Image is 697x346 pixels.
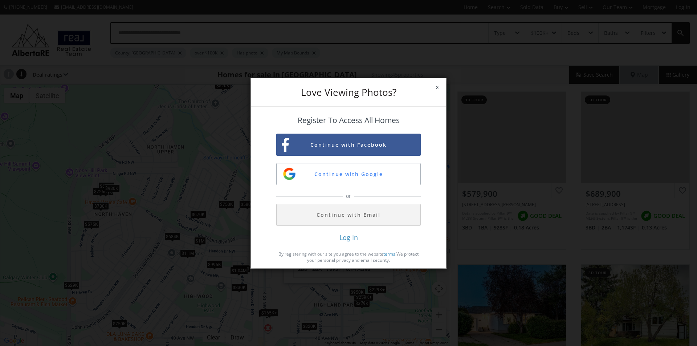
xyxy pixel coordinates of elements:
[276,251,421,263] p: By registering with our site you agree to the website . We protect your personal privacy and emai...
[276,134,421,156] button: Continue with Facebook
[344,192,353,200] span: or
[383,251,395,257] a: terms
[428,77,446,97] span: x
[339,233,358,242] span: Log In
[276,163,421,185] button: Continue with Google
[282,138,289,152] img: facebook-sign-up
[282,167,297,181] img: google-sign-up
[276,116,421,125] h4: Register To Access All Homes
[276,204,421,226] button: Continue with Email
[276,87,421,97] h3: Love Viewing Photos?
